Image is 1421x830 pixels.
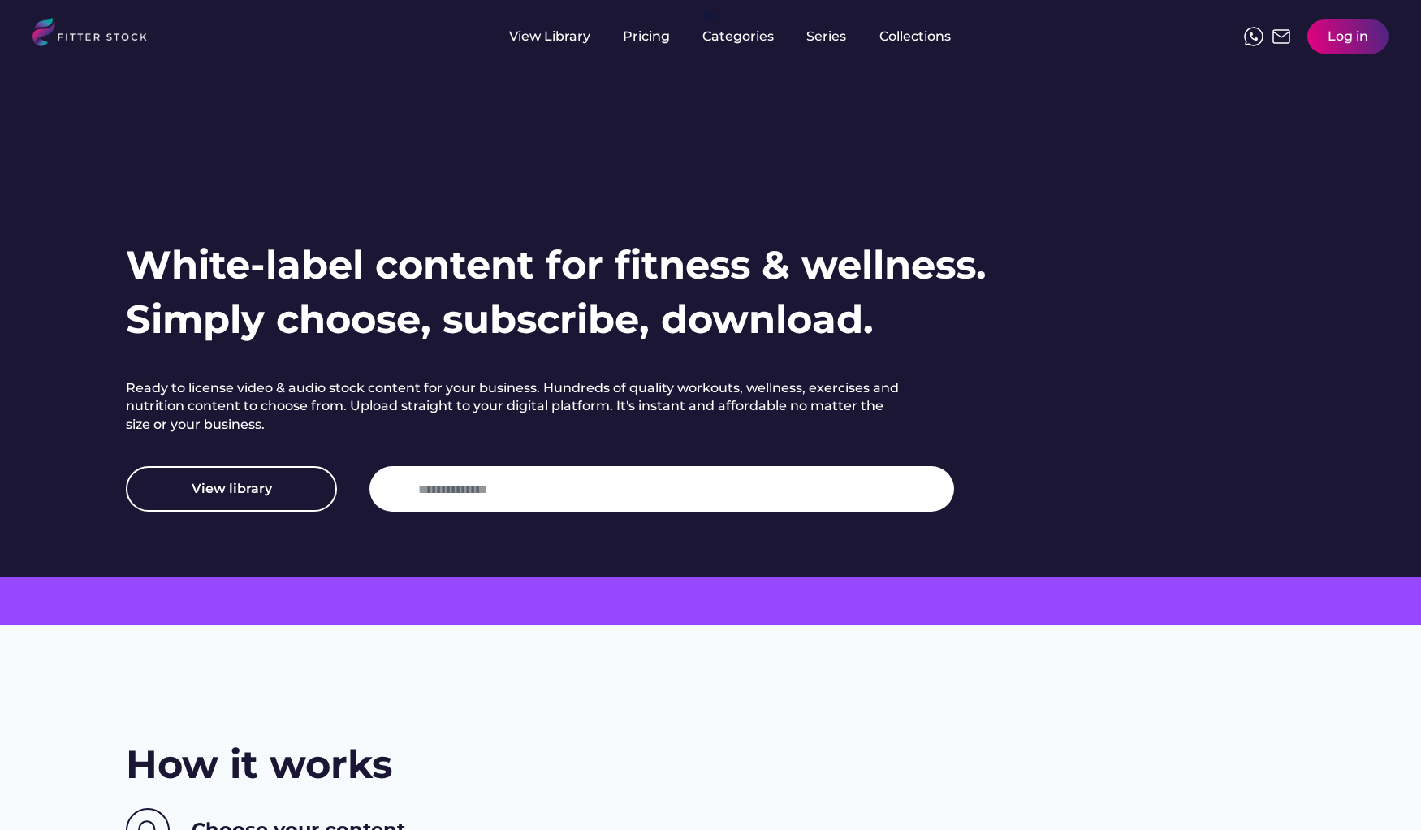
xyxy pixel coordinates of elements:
[702,28,774,45] div: Categories
[126,238,987,347] h1: White-label content for fitness & wellness. Simply choose, subscribe, download.
[1244,27,1263,46] img: meteor-icons_whatsapp%20%281%29.svg
[126,379,905,434] h2: Ready to license video & audio stock content for your business. Hundreds of quality workouts, wel...
[623,28,670,45] div: Pricing
[1328,28,1368,45] div: Log in
[702,8,723,24] div: fvck
[126,466,337,512] button: View library
[126,737,392,792] h2: How it works
[879,28,951,45] div: Collections
[187,27,206,46] img: yH5BAEAAAAALAAAAAABAAEAAAIBRAA7
[806,28,847,45] div: Series
[386,479,405,499] img: yH5BAEAAAAALAAAAAABAAEAAAIBRAA7
[509,28,590,45] div: View Library
[32,18,161,51] img: LOGO.svg
[1272,27,1291,46] img: Frame%2051.svg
